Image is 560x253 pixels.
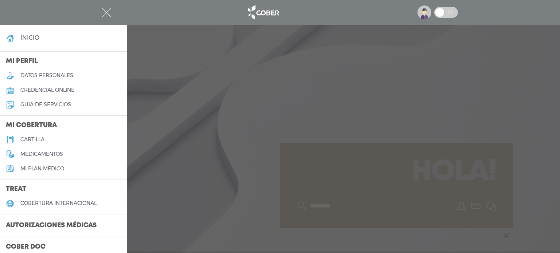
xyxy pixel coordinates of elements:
h5: guía de servicios [20,102,71,108]
h4: inicio [20,34,39,41]
h5: cartilla [20,137,44,143]
img: profile-placeholder.svg [417,5,431,19]
h5: Mi plan médico [20,166,64,172]
h5: cobertura internacional [20,200,97,206]
h5: medicamentos [20,151,63,157]
h5: datos personales [20,72,73,79]
img: logo_cober_home-white.png [244,4,282,21]
img: Cober_menu-close-white.svg [102,8,111,17]
h5: credencial online [20,87,74,93]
